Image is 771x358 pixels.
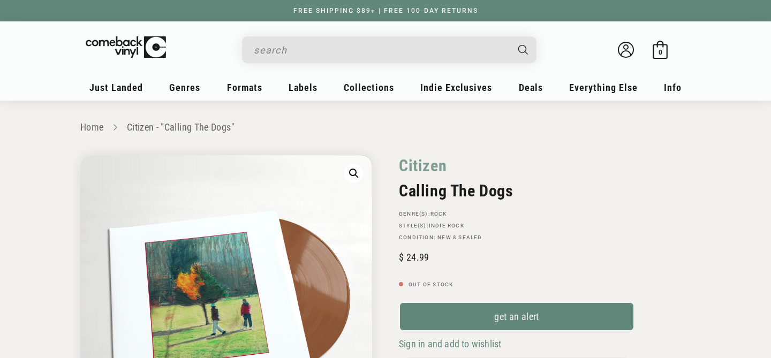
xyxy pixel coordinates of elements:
[399,252,404,263] span: $
[399,338,501,349] span: Sign in and add to wishlist
[80,120,691,135] nav: breadcrumbs
[242,36,536,63] div: Search
[399,281,634,288] p: Out of stock
[80,121,103,133] a: Home
[569,82,638,93] span: Everything Else
[289,82,318,93] span: Labels
[283,7,489,14] a: FREE SHIPPING $89+ | FREE 100-DAY RETURNS
[227,82,262,93] span: Formats
[399,223,634,229] p: STYLE(S):
[399,302,634,331] a: get an alert
[344,82,394,93] span: Collections
[399,338,504,350] button: Sign in and add to wishlist
[664,82,682,93] span: Info
[509,36,538,63] button: Search
[399,155,447,176] a: Citizen
[399,181,634,200] h2: Calling The Dogs
[430,211,447,217] a: Rock
[429,223,464,228] a: Indie Rock
[169,82,200,93] span: Genres
[89,82,143,93] span: Just Landed
[127,121,235,133] a: Citizen - "Calling The Dogs"
[399,211,634,217] p: GENRE(S):
[254,39,508,61] input: search
[519,82,543,93] span: Deals
[659,48,662,56] span: 0
[399,234,634,241] p: Condition: New & Sealed
[420,82,492,93] span: Indie Exclusives
[399,252,429,263] span: 24.99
